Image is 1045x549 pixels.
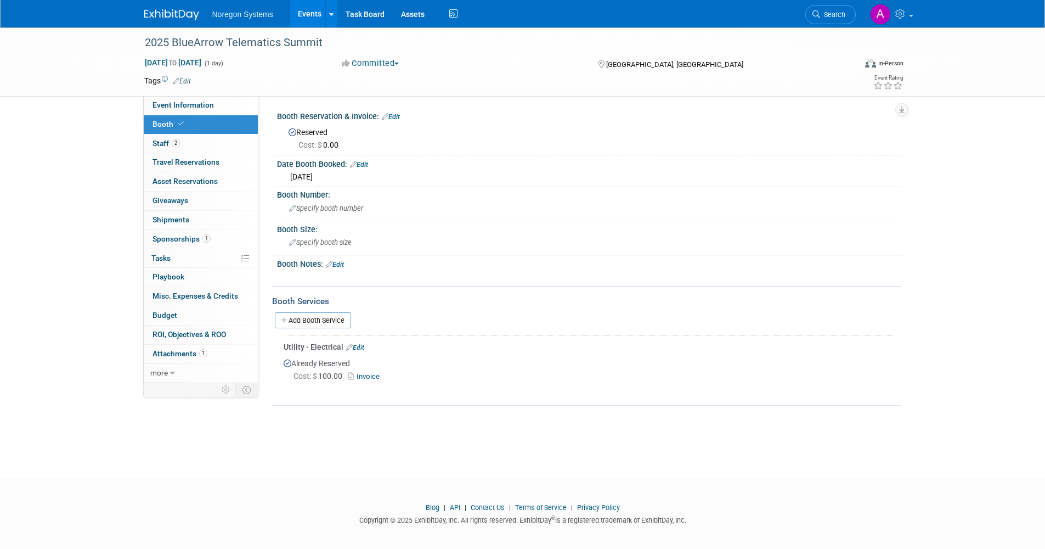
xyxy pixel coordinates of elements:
a: ROI, Objectives & ROO [144,326,258,344]
div: Booth Number: [277,187,901,200]
span: Giveaways [152,196,188,205]
span: [DATE] [290,172,313,181]
a: Sponsorships1 [144,230,258,249]
span: [DATE] [DATE] [144,58,202,68]
span: more [150,368,168,377]
div: Reserved [285,124,893,150]
a: Booth [144,115,258,134]
div: Already Reserved [284,352,893,392]
a: Edit [350,161,368,169]
sup: ® [551,515,555,521]
a: Giveaways [144,192,258,210]
span: | [506,503,513,512]
div: Booth Reservation & Invoice: [277,108,901,122]
span: Budget [152,311,177,320]
td: Toggle Event Tabs [235,383,258,397]
span: Misc. Expenses & Credits [152,292,238,300]
a: Add Booth Service [275,312,351,328]
div: Booth Notes: [277,256,901,270]
a: more [144,364,258,383]
td: Personalize Event Tab Strip [217,383,236,397]
a: Search [805,5,856,24]
a: API [450,503,460,512]
span: | [462,503,469,512]
span: 2 [172,139,180,147]
span: | [568,503,575,512]
td: Tags [144,75,191,86]
a: Edit [326,261,344,268]
span: ROI, Objectives & ROO [152,330,226,339]
span: [GEOGRAPHIC_DATA], [GEOGRAPHIC_DATA] [606,60,743,69]
div: Event Format [791,57,904,74]
span: Cost: $ [293,372,318,380]
span: Specify booth size [289,238,352,247]
img: Ali Connell [870,4,891,25]
a: Edit [173,77,191,85]
span: | [441,503,448,512]
span: 1 [199,349,207,357]
a: Contact Us [471,503,505,512]
div: Booth Size: [277,221,901,235]
a: Travel Reservations [144,153,258,172]
span: Tasks [151,254,171,262]
a: Privacy Policy [577,503,620,512]
span: Asset Reservations [152,177,218,186]
a: Invoice [348,372,384,380]
a: Terms of Service [515,503,567,512]
span: Noregon Systems [212,10,273,19]
a: Event Information [144,96,258,115]
img: Format-Inperson.png [865,59,876,68]
a: Tasks [144,249,258,268]
span: Shipments [152,215,189,224]
a: Shipments [144,211,258,229]
span: Specify booth number [289,204,363,212]
span: Booth [152,120,186,128]
div: Date Booth Booked: [277,156,901,170]
span: (1 day) [204,60,223,67]
div: Event Rating [873,75,903,81]
a: Budget [144,306,258,325]
img: ExhibitDay [144,9,199,20]
span: Playbook [152,272,184,281]
a: Staff2 [144,135,258,153]
div: 2025 BlueArrow Telematics Summit [141,33,839,53]
span: Sponsorships [152,234,211,243]
a: Blog [426,503,439,512]
span: 1 [202,234,211,243]
span: 0.00 [298,141,343,149]
a: Edit [346,344,364,351]
span: 100.00 [293,372,347,380]
div: In-Person [878,59,903,68]
span: Cost: $ [298,141,323,149]
span: Travel Reservations [152,158,219,166]
a: Misc. Expenses & Credits [144,287,258,306]
span: Event Information [152,100,214,109]
a: Playbook [144,268,258,287]
a: Edit [382,113,400,121]
div: Utility - Electrical [284,341,893,352]
div: Booth Services [272,295,901,307]
span: Search [820,10,845,19]
i: Booth reservation complete [178,121,184,127]
span: Staff [152,139,180,148]
span: Attachments [152,349,207,358]
a: Asset Reservations [144,172,258,191]
a: Attachments1 [144,345,258,363]
span: to [168,58,178,67]
button: Committed [338,58,403,69]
